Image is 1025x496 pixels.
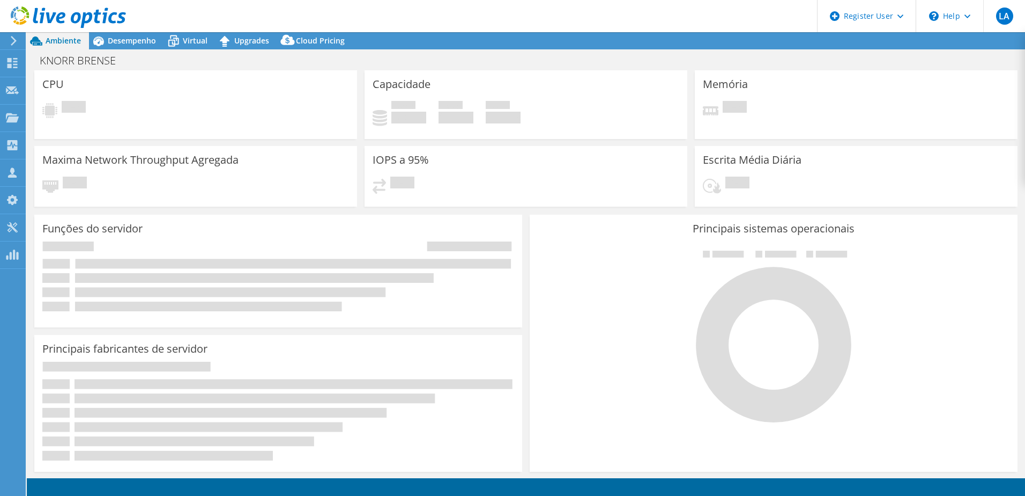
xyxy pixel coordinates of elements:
[234,35,269,46] span: Upgrades
[391,101,415,112] span: Usado
[439,112,473,123] h4: 0 GiB
[390,177,414,191] span: Pendente
[46,35,81,46] span: Ambiente
[42,343,207,355] h3: Principais fabricantes de servidor
[42,78,64,90] h3: CPU
[486,112,521,123] h4: 0 GiB
[703,154,801,166] h3: Escrita Média Diária
[373,154,429,166] h3: IOPS a 95%
[108,35,156,46] span: Desempenho
[42,223,143,235] h3: Funções do servidor
[296,35,345,46] span: Cloud Pricing
[538,223,1009,235] h3: Principais sistemas operacionais
[391,112,426,123] h4: 0 GiB
[373,78,430,90] h3: Capacidade
[35,55,132,67] h1: KNORR BRENSE
[723,101,747,115] span: Pendente
[63,177,87,191] span: Pendente
[62,101,86,115] span: Pendente
[42,154,239,166] h3: Maxima Network Throughput Agregada
[183,35,207,46] span: Virtual
[929,11,939,21] svg: \n
[703,78,748,90] h3: Memória
[725,177,749,191] span: Pendente
[996,8,1013,25] span: LA
[486,101,510,112] span: Total
[439,101,463,112] span: Disponível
